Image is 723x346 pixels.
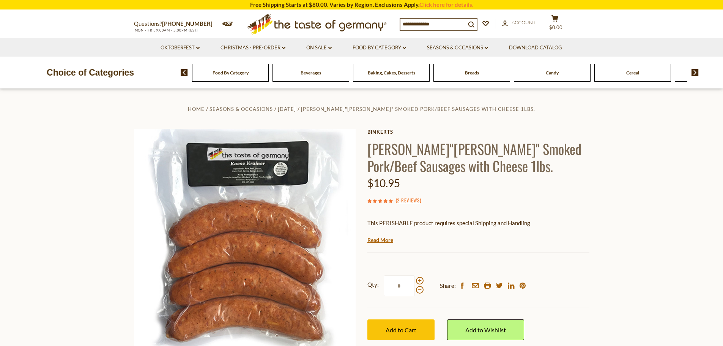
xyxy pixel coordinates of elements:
[509,44,562,52] a: Download Catalog
[367,140,589,174] h1: [PERSON_NAME]"[PERSON_NAME]" Smoked Pork/Beef Sausages with Cheese 1lbs.
[301,70,321,76] a: Beverages
[368,70,415,76] a: Baking, Cakes, Desserts
[427,44,488,52] a: Seasons & Occasions
[397,196,420,205] a: 2 Reviews
[367,319,435,340] button: Add to Cart
[367,177,400,190] span: $10.95
[367,129,589,135] a: Binkerts
[512,19,536,25] span: Account
[367,218,589,228] p: This PERISHABLE product requires special Shipping and Handling
[544,15,567,34] button: $0.00
[440,281,456,291] span: Share:
[691,69,699,76] img: next arrow
[549,24,562,30] span: $0.00
[386,326,416,333] span: Add to Cart
[502,19,536,27] a: Account
[395,196,421,204] span: ( )
[161,44,200,52] a: Oktoberfest
[134,28,198,32] span: MON - FRI, 9:00AM - 5:00PM (EST)
[181,69,188,76] img: previous arrow
[367,280,379,289] strong: Qty:
[447,319,524,340] a: Add to Wishlist
[546,70,559,76] a: Candy
[465,70,479,76] a: Breads
[626,70,639,76] a: Cereal
[375,234,589,243] li: We will ship this product in heat-protective packaging and ice.
[353,44,406,52] a: Food By Category
[306,44,332,52] a: On Sale
[367,236,393,244] a: Read More
[384,275,415,296] input: Qty:
[209,106,273,112] a: Seasons & Occasions
[134,19,218,29] p: Questions?
[301,106,535,112] a: [PERSON_NAME]"[PERSON_NAME]" Smoked Pork/Beef Sausages with Cheese 1lbs.
[221,44,285,52] a: Christmas - PRE-ORDER
[278,106,296,112] a: [DATE]
[213,70,249,76] a: Food By Category
[188,106,205,112] a: Home
[162,20,213,27] a: [PHONE_NUMBER]
[419,1,473,8] a: Click here for details.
